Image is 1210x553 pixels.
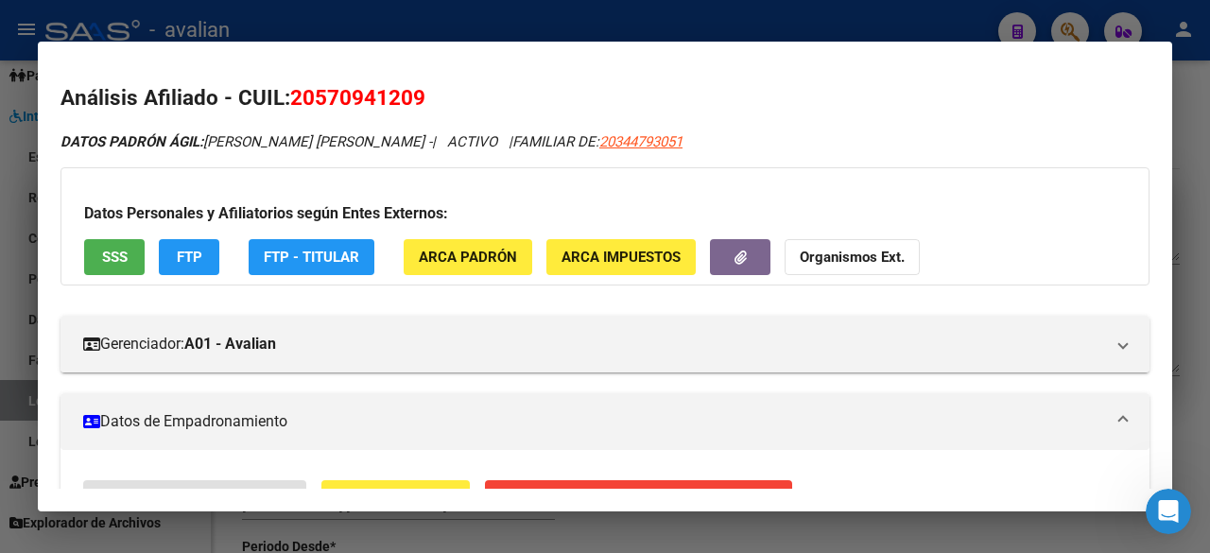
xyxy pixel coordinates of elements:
[228,267,363,308] div: buena jornada !
[83,410,1104,433] mat-panel-title: Datos de Empadronamiento
[290,85,425,110] span: 20570941209
[15,267,363,323] div: VALERIA dice…
[16,369,362,401] textarea: Escribe un mensaje...
[29,408,44,423] button: Selector de emoji
[562,250,681,267] span: ARCA Impuestos
[419,250,517,267] span: ARCA Padrón
[184,333,276,355] strong: A01 - Avalian
[102,250,128,267] span: SSS
[15,106,310,165] div: [PERSON_NAME] a la espera de sus comentarios
[1146,489,1191,534] iframe: Intercom live chat
[330,8,366,43] button: Inicio
[243,278,348,297] div: buena jornada !
[15,181,363,224] div: VALERIA dice…
[60,133,432,150] span: [PERSON_NAME] [PERSON_NAME] -
[15,7,363,63] div: VALERIA dice…
[60,408,75,423] button: Selector de gif
[15,62,363,106] div: Soporte dice…
[177,250,202,267] span: FTP
[60,82,1149,114] h2: Análisis Afiliado - CUIL:
[60,316,1149,372] mat-expansion-panel-header: Gerenciador:A01 - Avalian
[60,133,203,150] strong: DATOS PADRÓN ÁGIL:
[546,239,696,274] button: ARCA Impuestos
[83,480,306,515] button: Enviar Credencial Digital
[300,234,348,253] div: gracias
[90,408,105,423] button: Adjuntar un archivo
[30,335,164,354] div: Qué tenga lindo día.
[15,323,180,365] div: Qué tenga lindo día.[PERSON_NAME] • Hace 1h
[324,401,354,431] button: Enviar un mensaje…
[84,202,1126,225] h3: Datos Personales y Afiliatorios según Entes Externos:
[92,18,114,32] h1: Fin
[30,117,295,154] div: [PERSON_NAME] a la espera de sus comentarios
[12,8,48,43] button: go back
[264,181,363,222] div: Si ahora si
[15,323,363,399] div: Ludmila dice…
[285,223,363,265] div: gracias
[15,62,150,104] div: ¿Pudo cargarlo?
[264,250,359,267] span: FTP - Titular
[159,239,219,274] button: FTP
[599,133,683,150] span: 20344793051
[512,133,683,150] span: FAMILIAR DE:
[321,480,470,515] button: Movimientos
[785,239,920,274] button: Organismos Ext.
[84,239,145,274] button: SSS
[15,223,363,267] div: VALERIA dice…
[404,239,532,274] button: ARCA Padrón
[800,250,905,267] strong: Organismos Ext.
[485,480,792,515] button: Certificado Discapacidad Vencido
[249,239,374,274] button: FTP - Titular
[83,333,1104,355] mat-panel-title: Gerenciador:
[54,10,84,41] img: Profile image for Fin
[279,192,348,211] div: Si ahora si
[60,133,683,150] i: | ACTIVO |
[15,106,363,181] div: Soporte dice…
[337,485,359,508] mat-icon: remove_red_eye
[60,393,1149,450] mat-expansion-panel-header: Datos de Empadronamiento
[30,74,135,93] div: ¿Pudo cargarlo?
